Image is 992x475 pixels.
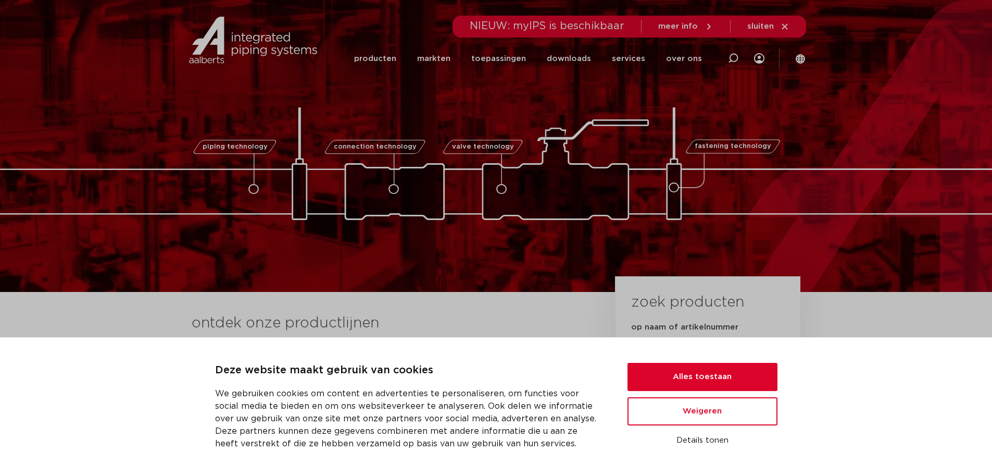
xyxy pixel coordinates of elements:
a: markten [417,38,450,80]
nav: Menu [354,38,702,80]
a: downloads [547,38,591,80]
span: connection technology [333,143,416,150]
p: Deze website maakt gebruik van cookies [215,362,602,379]
h3: ontdek onze productlijnen [192,313,580,334]
a: over ons [666,38,702,80]
a: producten [354,38,396,80]
span: sluiten [747,22,774,30]
a: toepassingen [471,38,526,80]
span: fastening technology [695,143,771,150]
span: NIEUW: myIPS is beschikbaar [470,21,624,31]
button: Details tonen [627,432,777,449]
span: valve technology [452,143,514,150]
a: meer info [658,22,713,31]
span: piping technology [203,143,268,150]
a: services [612,38,645,80]
button: Weigeren [627,397,777,425]
h3: zoek producten [631,292,744,313]
a: sluiten [747,22,789,31]
button: Alles toestaan [627,363,777,391]
div: my IPS [754,38,764,80]
label: op naam of artikelnummer [631,322,738,333]
p: We gebruiken cookies om content en advertenties te personaliseren, om functies voor social media ... [215,387,602,450]
span: meer info [658,22,698,30]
